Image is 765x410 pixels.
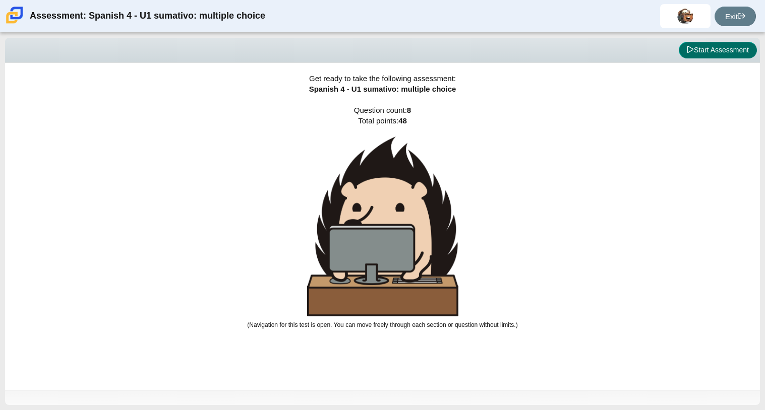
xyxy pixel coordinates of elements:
div: Assessment: Spanish 4 - U1 sumativo: multiple choice [30,4,265,28]
span: Question count: Total points: [247,106,517,328]
img: hedgehog-behind-computer-large.png [307,136,458,316]
a: Carmen School of Science & Technology [4,19,25,27]
small: (Navigation for this test is open. You can move freely through each section or question without l... [247,321,517,328]
button: Start Assessment [679,42,757,59]
span: Get ready to take the following assessment: [309,74,456,83]
b: 48 [398,116,407,125]
span: Spanish 4 - U1 sumativo: multiple choice [309,85,456,93]
b: 8 [407,106,411,114]
img: Carmen School of Science & Technology [4,5,25,26]
a: Exit [715,7,756,26]
img: oliver.atilano.SJfKpK [677,8,693,24]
